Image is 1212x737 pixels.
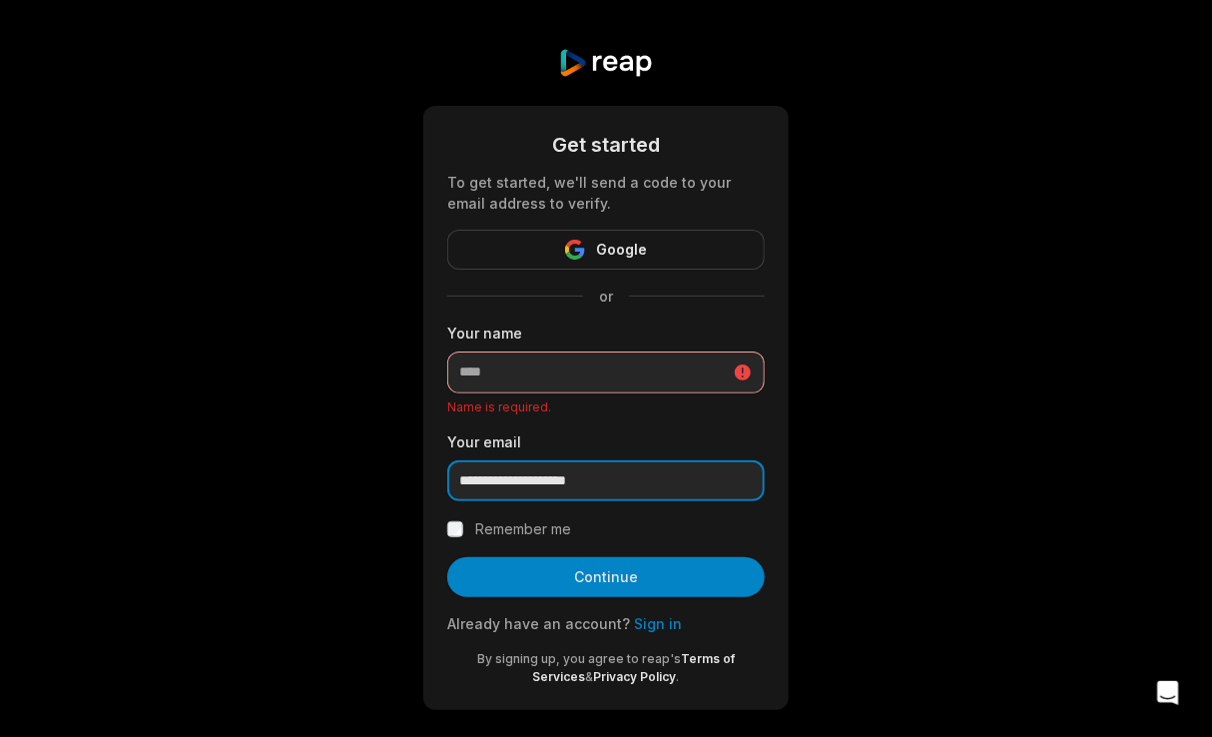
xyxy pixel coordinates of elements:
[447,615,630,632] span: Already have an account?
[447,557,765,597] button: Continue
[677,669,680,684] span: .
[594,669,677,684] a: Privacy Policy
[447,230,765,270] button: Google
[447,130,765,160] div: Get started
[447,323,765,344] label: Your name
[583,286,629,307] span: or
[477,651,681,666] span: By signing up, you agree to reap's
[597,238,648,262] span: Google
[634,615,682,632] a: Sign in
[586,669,594,684] span: &
[1144,669,1192,717] iframe: Intercom live chat
[447,431,765,452] label: Your email
[447,172,765,214] div: To get started, we'll send a code to your email address to verify.
[447,399,765,415] p: Name is required.
[558,48,653,78] img: reap
[475,517,571,541] label: Remember me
